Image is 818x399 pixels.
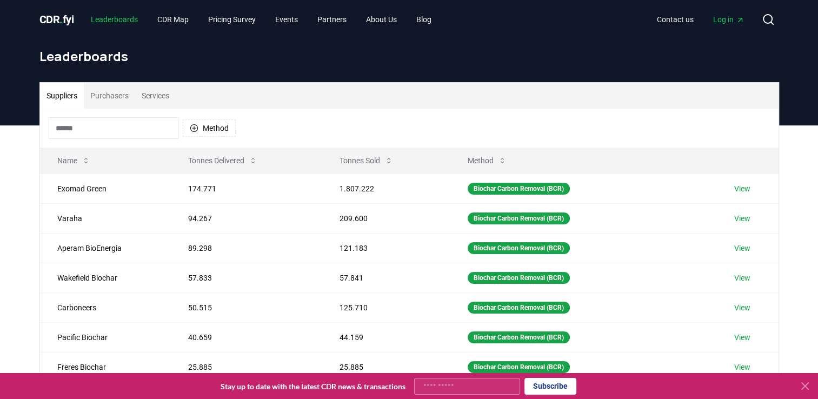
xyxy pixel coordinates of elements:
a: View [734,243,750,254]
a: Partners [309,10,355,29]
a: Events [267,10,307,29]
a: About Us [357,10,405,29]
div: Biochar Carbon Removal (BCR) [468,361,570,373]
div: Biochar Carbon Removal (BCR) [468,331,570,343]
button: Purchasers [84,83,135,109]
button: Suppliers [40,83,84,109]
button: Method [183,119,236,137]
div: Biochar Carbon Removal (BCR) [468,212,570,224]
td: 40.659 [171,322,322,352]
td: Freres Biochar [40,352,171,382]
button: Services [135,83,176,109]
td: 44.159 [322,322,450,352]
td: 174.771 [171,174,322,203]
button: Name [49,150,99,171]
td: Carboneers [40,292,171,322]
td: Pacific Biochar [40,322,171,352]
a: View [734,213,750,224]
td: 50.515 [171,292,322,322]
a: View [734,272,750,283]
td: 1.807.222 [322,174,450,203]
td: Aperam BioEnergia [40,233,171,263]
td: 25.885 [171,352,322,382]
a: Log in [704,10,753,29]
div: Biochar Carbon Removal (BCR) [468,242,570,254]
nav: Main [648,10,753,29]
div: Biochar Carbon Removal (BCR) [468,302,570,314]
a: CDR Map [149,10,197,29]
span: Log in [713,14,744,25]
button: Tonnes Sold [331,150,402,171]
td: 209.600 [322,203,450,233]
a: Leaderboards [82,10,147,29]
button: Method [459,150,515,171]
td: 125.710 [322,292,450,322]
a: View [734,362,750,373]
a: Blog [408,10,440,29]
a: View [734,332,750,343]
td: 121.183 [322,233,450,263]
a: Contact us [648,10,702,29]
td: 94.267 [171,203,322,233]
span: CDR fyi [39,13,74,26]
td: Varaha [40,203,171,233]
button: Tonnes Delivered [179,150,266,171]
td: Exomad Green [40,174,171,203]
nav: Main [82,10,440,29]
a: Pricing Survey [199,10,264,29]
td: 57.833 [171,263,322,292]
a: View [734,183,750,194]
h1: Leaderboards [39,48,779,65]
td: 89.298 [171,233,322,263]
div: Biochar Carbon Removal (BCR) [468,183,570,195]
a: CDR.fyi [39,12,74,27]
td: 25.885 [322,352,450,382]
td: 57.841 [322,263,450,292]
span: . [59,13,63,26]
a: View [734,302,750,313]
td: Wakefield Biochar [40,263,171,292]
div: Biochar Carbon Removal (BCR) [468,272,570,284]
